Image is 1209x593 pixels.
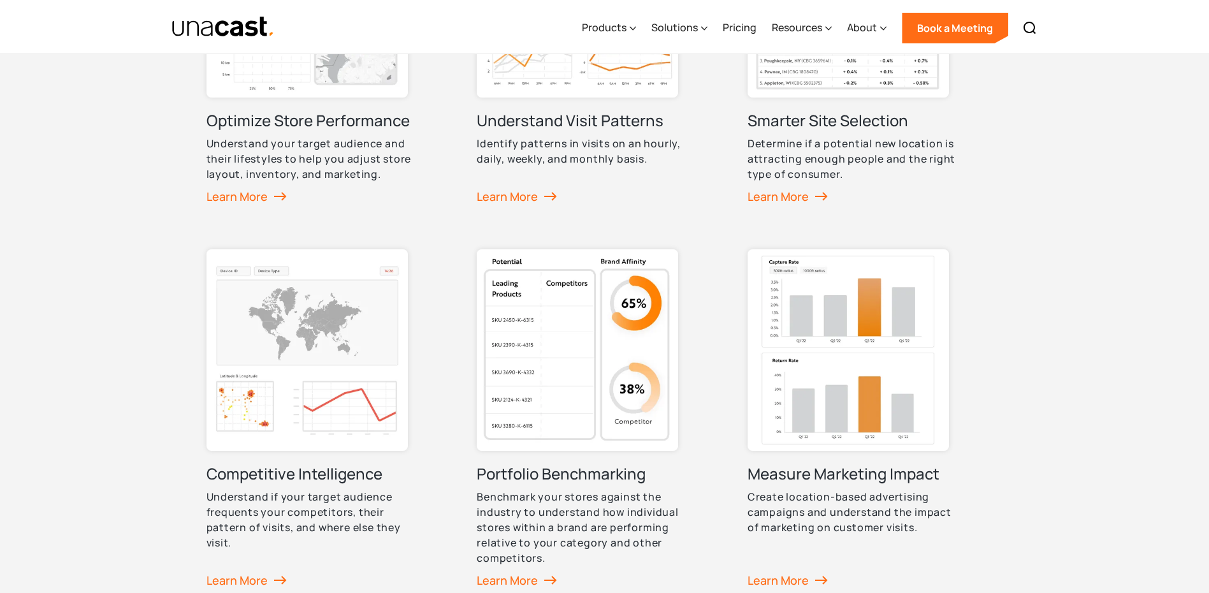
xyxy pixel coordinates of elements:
h3: Portfolio Benchmarking [477,464,646,484]
p: Understand if your target audience frequents your competitors, their pattern of visits, and where... [206,489,417,550]
div: Learn More [206,187,287,206]
div: Learn More [206,571,287,590]
div: Solutions [651,2,707,54]
p: Create location-based advertising campaigns and understand the impact of marketing on customer vi... [748,489,958,535]
img: Competitive Intelligence illustration [206,249,408,451]
a: Book a Meeting [902,13,1008,43]
div: About [847,2,887,54]
p: Determine if a potential new location is attracting enough people and the right type of consumer. [748,136,958,182]
img: Search icon [1022,20,1038,36]
div: Learn More [477,571,557,590]
h3: Measure Marketing Impact [748,464,939,484]
p: Identify patterns in visits on an hourly, daily, weekly, and monthly basis. [477,136,687,166]
div: Learn More [748,571,828,590]
a: home [171,16,275,38]
p: Benchmark your stores against the industry to understand how individual stores within a brand are... [477,489,687,566]
div: Solutions [651,20,698,35]
div: Learn More [748,187,828,206]
img: illustration with Capture Rate and Return Rate graphs [748,249,949,451]
img: Unacast text logo [171,16,275,38]
div: Learn More [477,187,557,206]
h3: Optimize Store Performance [206,110,410,131]
div: Products [582,20,626,35]
p: Understand your target audience and their lifestyles to help you adjust store layout, inventory, ... [206,136,417,182]
h3: Competitive Intelligence [206,464,382,484]
a: Pricing [723,2,757,54]
div: Products [582,2,636,54]
div: Resources [772,2,832,54]
img: illustration with Potential and Brand Affinity graphs [477,249,678,451]
h3: Understand Visit Patterns [477,110,663,131]
div: About [847,20,877,35]
div: Resources [772,20,822,35]
h3: Smarter Site Selection [748,110,908,131]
